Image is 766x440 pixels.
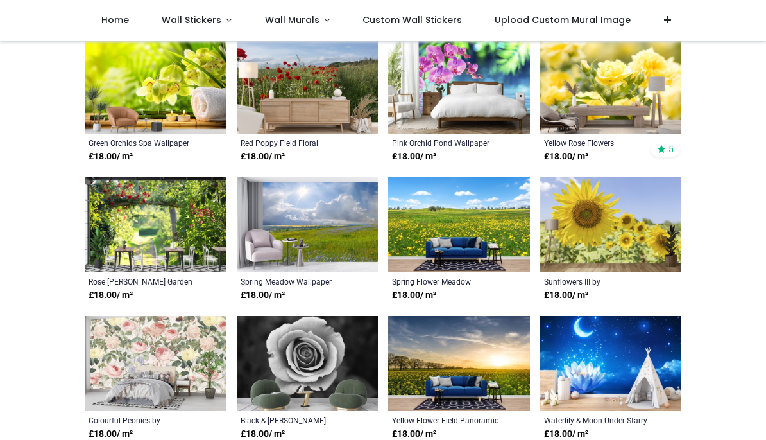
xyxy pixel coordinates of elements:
[544,276,651,286] a: Sunflowers III by [PERSON_NAME]
[388,177,530,272] img: Spring Flower Meadow Wall Mural Wallpaper
[85,316,226,411] img: Colourful Peonies Wall Mural by Uta Naumann
[392,137,499,148] a: Pink Orchid Pond Wallpaper
[668,143,674,155] span: 5
[544,137,651,148] a: Yellow Rose Flowers Wallpaper
[241,137,348,148] a: Red Poppy Field Floral Wallpaper
[162,13,221,26] span: Wall Stickers
[89,137,196,148] a: Green Orchids Spa Wallpaper
[85,39,226,134] img: Green Orchids Spa Wall Mural Wallpaper
[101,13,129,26] span: Home
[495,13,631,26] span: Upload Custom Mural Image
[540,316,682,411] img: Waterlily & Moon Under Starry Sky Wall Mural Wallpaper
[237,177,379,272] img: Spring Meadow Wall Mural Wallpaper
[237,39,379,134] img: Red Poppy Field Floral Wall Mural Wallpaper - Mod3
[392,289,436,302] strong: £ 18.00 / m²
[362,13,462,26] span: Custom Wall Stickers
[388,39,530,134] img: Pink Orchid Pond Wall Mural Wallpaper
[392,150,436,163] strong: £ 18.00 / m²
[241,415,348,425] a: Black & [PERSON_NAME] Flower Wallpaper
[265,13,319,26] span: Wall Murals
[241,289,285,302] strong: £ 18.00 / m²
[544,150,588,163] strong: £ 18.00 / m²
[540,177,682,272] img: Sunflowers III Wall Mural by Richard Silver
[89,276,196,286] a: Rose [PERSON_NAME] Garden Wallpaper
[392,415,499,425] a: Yellow Flower Field Panoramic Wallpaper
[89,289,133,302] strong: £ 18.00 / m²
[540,39,682,134] img: Yellow Rose Flowers Wall Mural Wallpaper
[544,289,588,302] strong: £ 18.00 / m²
[237,316,379,411] img: Black & White Rose Flower Wall Mural Wallpaper
[241,276,348,286] a: Spring Meadow Wallpaper
[388,316,530,411] img: Yellow Flower Field Panoramic Wall Mural Wallpaper
[89,415,196,425] a: Colourful Peonies by [PERSON_NAME]
[89,150,133,163] strong: £ 18.00 / m²
[85,177,226,272] img: Rose Bush Garden Wall Mural Wallpaper
[241,150,285,163] strong: £ 18.00 / m²
[544,415,651,425] a: Waterlily & Moon Under Starry Sky Wallpaper
[392,276,499,286] a: Spring Flower Meadow Wallpaper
